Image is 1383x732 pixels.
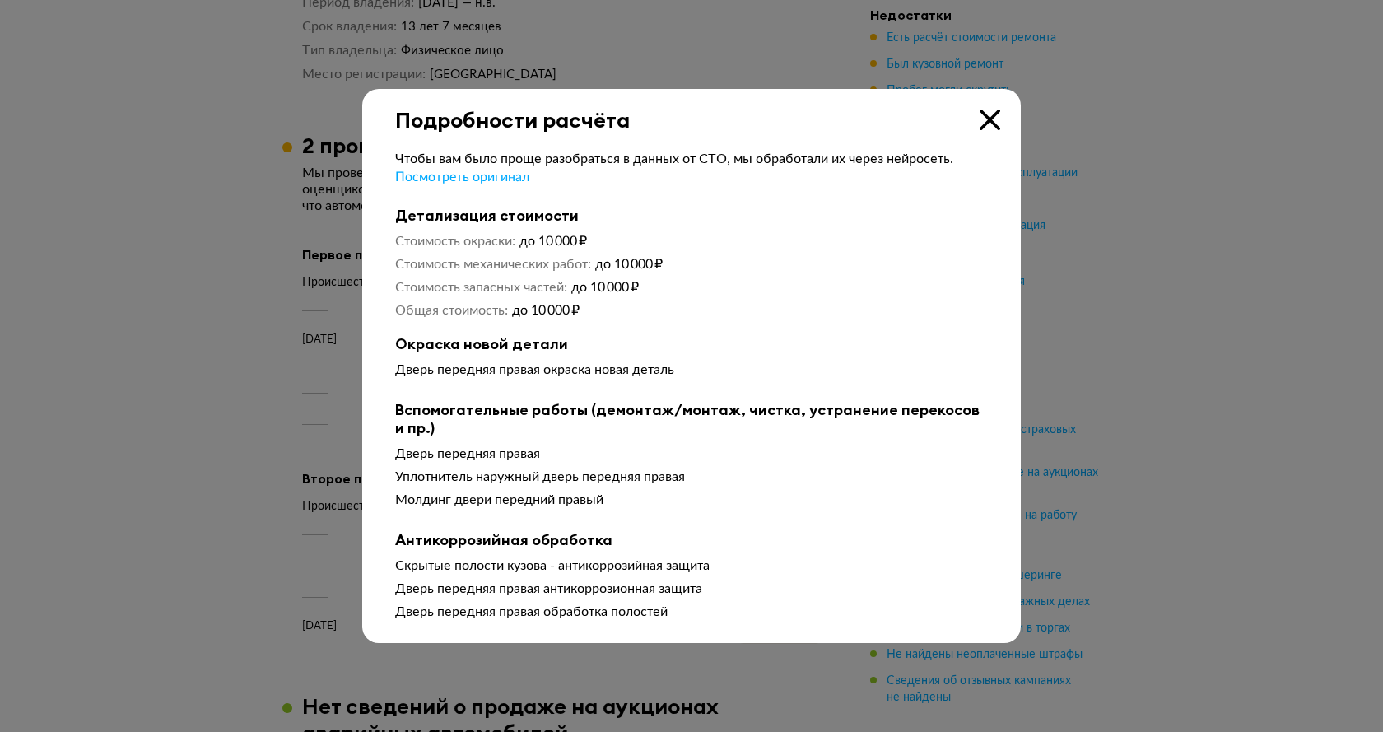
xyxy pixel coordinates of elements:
div: Дверь передняя правая обработка полостей [395,604,988,620]
span: до 10 000 ₽ [571,281,639,294]
div: Уплотнитель наружный дверь передняя правая [395,469,988,485]
dt: Общая стоимость [395,302,508,319]
span: Чтобы вам было проще разобраться в данных от СТО, мы обработали их через нейросеть. [395,152,953,166]
dt: Стоимость механических работ [395,256,591,273]
div: Дверь передняя правая [395,445,988,462]
b: Антикоррозийная обработка [395,531,988,549]
span: до 10 000 ₽ [512,304,580,317]
div: Молдинг двери передний правый [395,492,988,508]
div: Скрытые полости кузова - антикоррозийная защита [395,557,988,574]
b: Детализация стоимости [395,207,988,225]
span: Посмотреть оригинал [395,170,529,184]
div: Дверь передняя правая антикоррозионная защита [395,580,988,597]
b: Вспомогательные работы (демонтаж/монтаж, чистка, устранение перекосов и пр.) [395,401,988,437]
dt: Стоимость запасных частей [395,279,567,296]
span: до 10 000 ₽ [595,258,663,271]
dt: Стоимость окраски [395,233,515,249]
b: Окраска новой детали [395,335,988,353]
div: Дверь передняя правая окраска новая деталь [395,361,988,378]
div: Подробности расчёта [362,89,1021,133]
span: до 10 000 ₽ [519,235,587,248]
